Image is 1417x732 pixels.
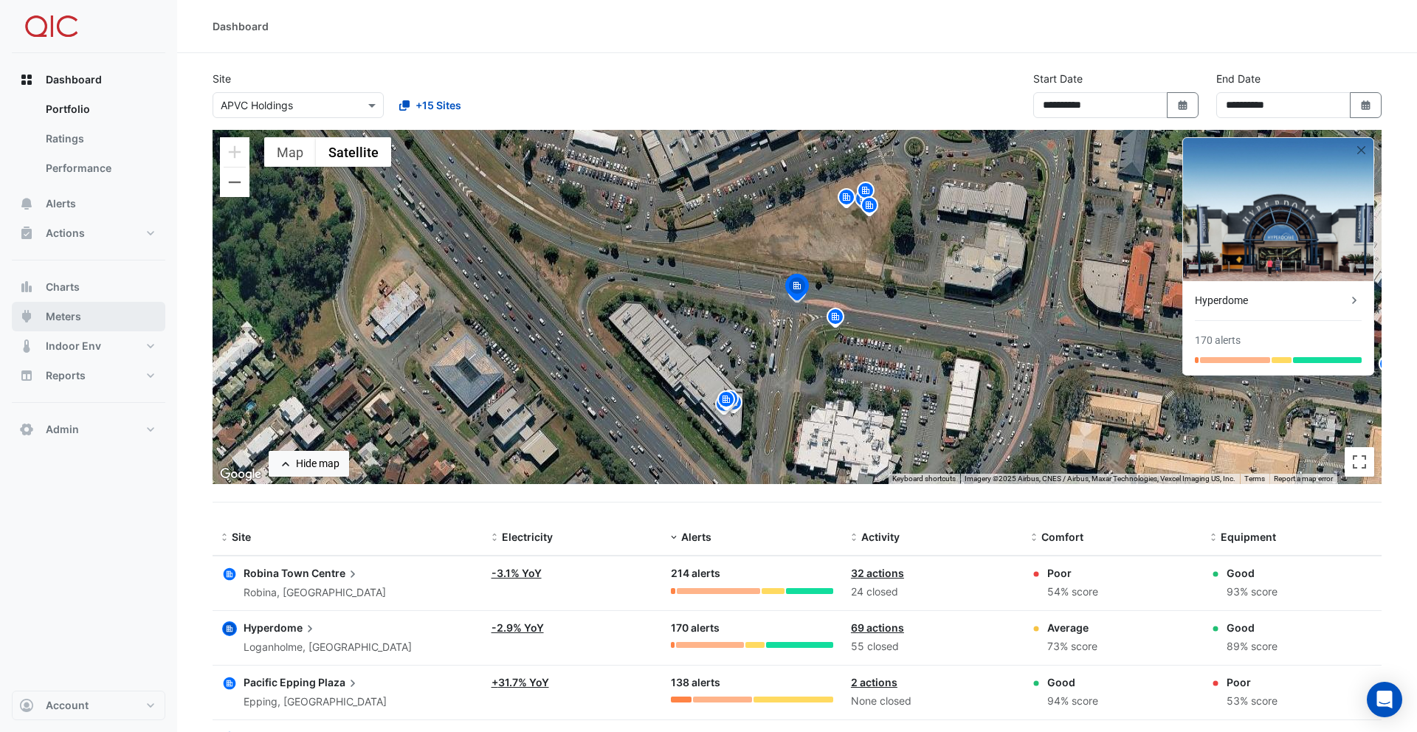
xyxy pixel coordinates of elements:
[1227,620,1278,635] div: Good
[502,531,553,543] span: Electricity
[34,124,165,153] a: Ratings
[296,456,339,472] div: Hide map
[12,415,165,444] button: Admin
[12,272,165,302] button: Charts
[1345,447,1374,477] button: Toggle fullscreen view
[269,451,349,477] button: Hide map
[1359,99,1373,111] fa-icon: Select Date
[416,97,461,113] span: +15 Sites
[861,531,900,543] span: Activity
[316,137,391,167] button: Show satellite imagery
[220,168,249,197] button: Zoom out
[671,674,833,691] div: 138 alerts
[1227,565,1278,581] div: Good
[19,72,34,87] app-icon: Dashboard
[12,331,165,361] button: Indoor Env
[318,674,360,691] span: Plaza
[1221,531,1276,543] span: Equipment
[46,226,85,241] span: Actions
[1047,584,1098,601] div: 54% score
[1176,99,1190,111] fa-icon: Select Date
[1367,682,1402,717] div: Open Intercom Messenger
[46,368,86,383] span: Reports
[12,218,165,248] button: Actions
[19,422,34,437] app-icon: Admin
[19,196,34,211] app-icon: Alerts
[1227,674,1278,690] div: Poor
[1041,531,1083,543] span: Comfort
[492,567,542,579] a: -3.1% YoY
[216,465,265,484] a: Click to see this area on Google Maps
[12,361,165,390] button: Reports
[492,621,544,634] a: -2.9% YoY
[311,565,360,581] span: Centre
[46,422,79,437] span: Admin
[492,676,549,688] a: +31.7% YoY
[1047,565,1098,581] div: Poor
[854,180,878,206] img: site-pin.svg
[1216,71,1261,86] label: End Date
[46,196,76,211] span: Alerts
[244,676,316,688] span: Pacific Epping
[12,65,165,94] button: Dashboard
[714,389,738,415] img: site-pin.svg
[19,309,34,324] app-icon: Meters
[1033,71,1083,86] label: Start Date
[1227,638,1278,655] div: 89% score
[19,368,34,383] app-icon: Reports
[19,280,34,294] app-icon: Charts
[1227,584,1278,601] div: 93% score
[19,339,34,353] app-icon: Indoor Env
[1195,333,1241,348] div: 170 alerts
[19,226,34,241] app-icon: Actions
[264,137,316,167] button: Show street map
[851,676,897,688] a: 2 actions
[712,393,736,419] img: site-pin.svg
[718,388,742,414] img: site-pin.svg
[892,474,956,484] button: Keyboard shortcuts
[1227,693,1278,710] div: 53% score
[244,584,386,601] div: Robina, [GEOGRAPHIC_DATA]
[1183,138,1373,281] img: Hyperdome
[965,474,1235,483] span: Imagery ©2025 Airbus, CNES / Airbus, Maxar Technologies, Vexcel Imaging US, Inc.
[1047,674,1098,690] div: Good
[232,531,251,543] span: Site
[12,189,165,218] button: Alerts
[46,698,89,713] span: Account
[781,272,813,307] img: site-pin-selected.svg
[216,465,265,484] img: Google
[244,620,317,636] span: Hyperdome
[851,638,1013,655] div: 55 closed
[12,691,165,720] button: Account
[244,567,309,579] span: Robina Town
[1195,293,1347,308] div: Hyperdome
[244,639,412,656] div: Loganholme, [GEOGRAPHIC_DATA]
[18,12,84,41] img: Company Logo
[1244,474,1265,483] a: Terms (opens in new tab)
[1047,693,1098,710] div: 94% score
[46,309,81,324] span: Meters
[851,621,904,634] a: 69 actions
[46,339,101,353] span: Indoor Env
[12,94,165,189] div: Dashboard
[858,195,881,221] img: site-pin.svg
[1047,620,1097,635] div: Average
[46,72,102,87] span: Dashboard
[213,71,231,86] label: Site
[851,693,1013,710] div: None closed
[1047,638,1097,655] div: 73% score
[835,187,858,213] img: site-pin.svg
[1274,474,1333,483] a: Report a map error
[390,92,471,118] button: +15 Sites
[851,567,904,579] a: 32 actions
[46,280,80,294] span: Charts
[244,694,387,711] div: Epping, [GEOGRAPHIC_DATA]
[851,584,1013,601] div: 24 closed
[681,531,711,543] span: Alerts
[824,306,847,332] img: site-pin.svg
[12,302,165,331] button: Meters
[220,137,249,167] button: Zoom in
[671,620,833,637] div: 170 alerts
[34,153,165,183] a: Performance
[213,18,269,34] div: Dashboard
